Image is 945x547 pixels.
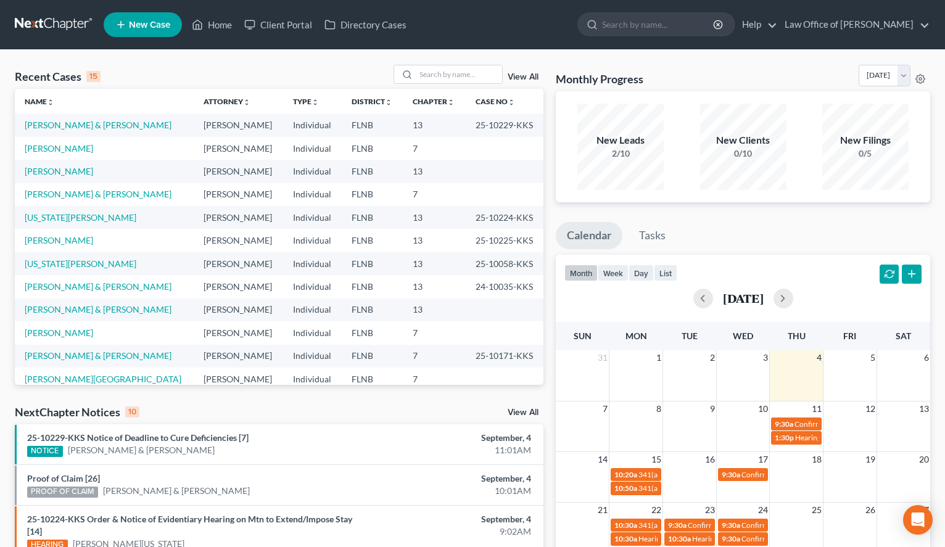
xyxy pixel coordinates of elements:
span: Confirmation hearing for [PERSON_NAME] [794,419,935,429]
td: Individual [283,345,342,368]
td: [PERSON_NAME] [194,321,283,344]
td: FLNB [342,206,403,229]
td: Individual [283,298,342,321]
span: 20 [918,452,930,467]
span: 341(a) meeting for [PERSON_NAME] De [PERSON_NAME] [638,483,827,493]
a: Nameunfold_more [25,97,54,106]
td: 25-10058-KKS [466,252,544,275]
span: 10:30a [668,534,691,543]
td: FLNB [342,183,403,206]
button: month [564,265,598,281]
div: 0/10 [700,147,786,160]
span: 11 [811,401,823,416]
div: PROOF OF CLAIM [27,487,98,498]
span: 10:30a [614,520,637,530]
td: Individual [283,183,342,206]
span: 31 [596,350,609,365]
span: 9:30a [668,520,687,530]
a: [PERSON_NAME] & [PERSON_NAME] [25,189,171,199]
span: 7 [601,401,609,416]
i: unfold_more [508,99,515,106]
i: unfold_more [312,99,319,106]
span: 341(a) meeting of creditors for [PERSON_NAME][US_STATE] [638,520,834,530]
td: FLNB [342,160,403,183]
td: FLNB [342,113,403,136]
span: 5 [869,350,877,365]
span: 25 [811,503,823,517]
span: 3 [762,350,769,365]
div: Open Intercom Messenger [903,505,933,535]
div: New Clients [700,133,786,147]
span: 27 [918,503,930,517]
td: 13 [403,298,465,321]
button: week [598,265,629,281]
td: Individual [283,113,342,136]
td: FLNB [342,137,403,160]
span: 10:20a [614,470,637,479]
span: 17 [757,452,769,467]
a: Chapterunfold_more [413,97,455,106]
i: unfold_more [447,99,455,106]
span: Fri [843,331,856,341]
td: 7 [403,345,465,368]
td: FLNB [342,345,403,368]
span: 10:30a [614,534,637,543]
span: 6 [923,350,930,365]
a: 25-10224-KKS Order & Notice of Evidentiary Hearing on Mtn to Extend/Impose Stay [14] [27,514,352,537]
a: 25-10229-KKS Notice of Deadline to Cure Deficiencies [7] [27,432,249,443]
a: Help [736,14,777,36]
span: Mon [625,331,647,341]
a: [PERSON_NAME] [25,235,93,245]
span: Wed [733,331,753,341]
span: Hearing for [PERSON_NAME][US_STATE] [638,534,772,543]
td: FLNB [342,321,403,344]
td: Individual [283,229,342,252]
span: 341(a) meeting for [PERSON_NAME] [638,470,757,479]
td: Individual [283,321,342,344]
td: 7 [403,368,465,390]
td: FLNB [342,229,403,252]
span: Sun [574,331,592,341]
td: Individual [283,368,342,390]
td: [PERSON_NAME] [194,113,283,136]
span: Thu [788,331,806,341]
div: 9:02AM [371,525,531,538]
a: View All [508,408,539,417]
td: Individual [283,275,342,298]
span: 9:30a [722,470,740,479]
td: 7 [403,137,465,160]
td: 24-10035-KKS [466,275,544,298]
td: [PERSON_NAME] [194,275,283,298]
a: Proof of Claim [26] [27,473,100,483]
span: 2 [709,350,716,365]
span: 16 [704,452,716,467]
div: NOTICE [27,446,63,457]
a: Attorneyunfold_more [204,97,250,106]
span: New Case [129,20,170,30]
span: 15 [650,452,662,467]
a: [PERSON_NAME] [25,166,93,176]
td: [PERSON_NAME] [194,252,283,275]
a: View All [508,73,539,81]
a: [PERSON_NAME] & [PERSON_NAME] [25,120,171,130]
span: Hearing for [PERSON_NAME][US_STATE] [692,534,826,543]
input: Search by name... [602,13,715,36]
td: 13 [403,113,465,136]
td: 13 [403,160,465,183]
td: 25-10171-KKS [466,345,544,368]
span: 22 [650,503,662,517]
a: Case Nounfold_more [476,97,515,106]
span: 12 [864,401,877,416]
a: [PERSON_NAME] & [PERSON_NAME] [25,350,171,361]
div: 0/5 [822,147,909,160]
td: 25-10225-KKS [466,229,544,252]
span: 9:30a [722,534,740,543]
button: day [629,265,654,281]
a: Home [186,14,238,36]
span: 9 [709,401,716,416]
span: Confirmation hearing for [PERSON_NAME] [688,520,828,530]
span: 10:50a [614,483,637,493]
span: Tue [682,331,698,341]
div: New Filings [822,133,909,147]
div: 11:01AM [371,444,531,456]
